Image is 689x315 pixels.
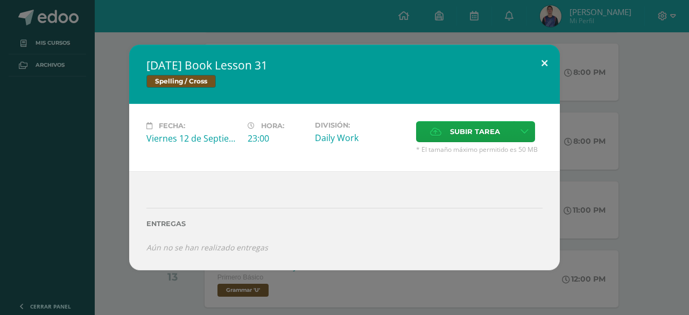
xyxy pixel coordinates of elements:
div: 23:00 [248,132,306,144]
span: Spelling / Cross [146,75,216,88]
span: * El tamaño máximo permitido es 50 MB [416,145,543,154]
span: Fecha: [159,122,185,130]
h2: [DATE] Book Lesson 31 [146,58,543,73]
span: Hora: [261,122,284,130]
div: Daily Work [315,132,407,144]
label: División: [315,121,407,129]
i: Aún no se han realizado entregas [146,242,268,253]
label: Entregas [146,220,543,228]
span: Subir tarea [450,122,500,142]
button: Close (Esc) [529,45,560,81]
div: Viernes 12 de Septiembre [146,132,239,144]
